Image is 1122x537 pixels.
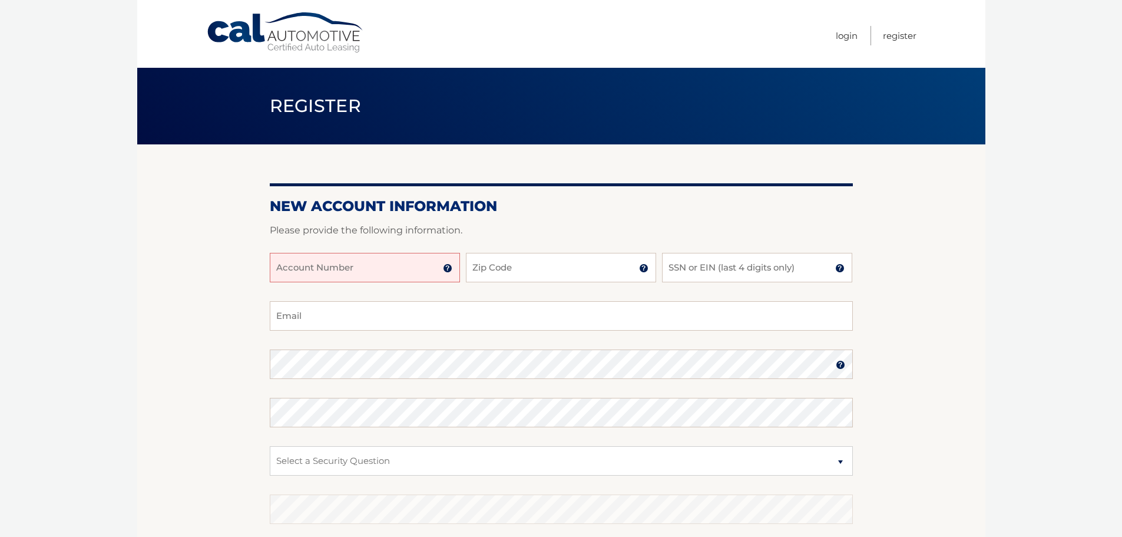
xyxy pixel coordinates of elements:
input: Zip Code [466,253,656,282]
a: Login [836,26,858,45]
input: SSN or EIN (last 4 digits only) [662,253,852,282]
img: tooltip.svg [836,360,845,370]
input: Account Number [270,253,460,282]
a: Cal Automotive [206,12,365,54]
input: Email [270,301,853,331]
a: Register [883,26,916,45]
h2: New Account Information [270,197,853,215]
img: tooltip.svg [639,263,648,273]
img: tooltip.svg [443,263,452,273]
img: tooltip.svg [835,263,845,273]
p: Please provide the following information. [270,222,853,239]
span: Register [270,95,362,117]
